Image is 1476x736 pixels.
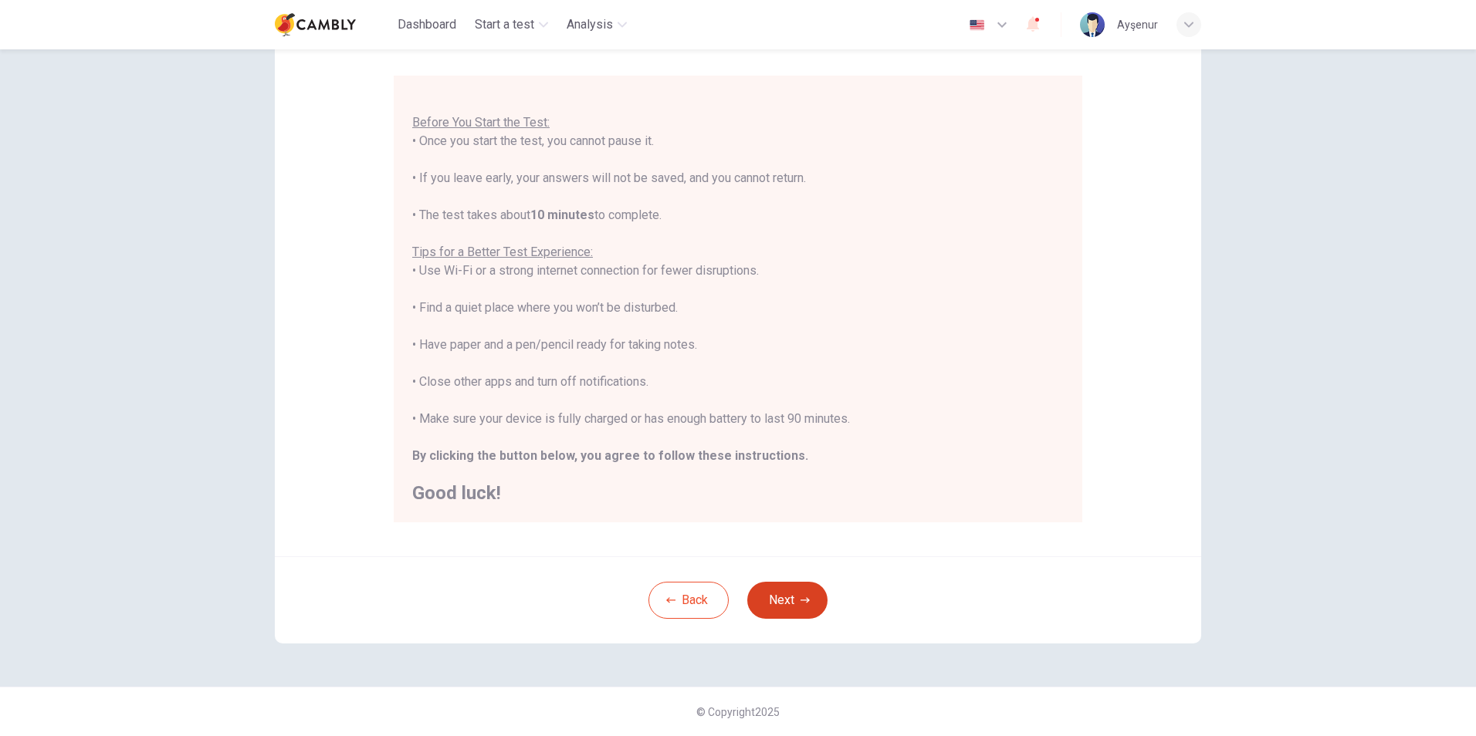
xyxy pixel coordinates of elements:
[967,19,987,31] img: en
[412,448,808,463] b: By clicking the button below, you agree to follow these instructions.
[391,11,462,39] button: Dashboard
[696,706,780,718] span: © Copyright 2025
[1080,12,1105,37] img: Profile picture
[560,11,633,39] button: Analysis
[530,208,594,222] b: 10 minutes
[648,582,729,619] button: Back
[747,582,828,619] button: Next
[475,15,534,34] span: Start a test
[398,15,456,34] span: Dashboard
[275,9,356,40] img: Cambly logo
[412,115,550,130] u: Before You Start the Test:
[412,245,593,259] u: Tips for a Better Test Experience:
[469,11,554,39] button: Start a test
[567,15,613,34] span: Analysis
[412,76,1064,502] div: You are about to start a . • Once you start the test, you cannot pause it. • If you leave early, ...
[275,9,391,40] a: Cambly logo
[1117,15,1158,34] div: Ayşenur
[412,484,1064,502] h2: Good luck!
